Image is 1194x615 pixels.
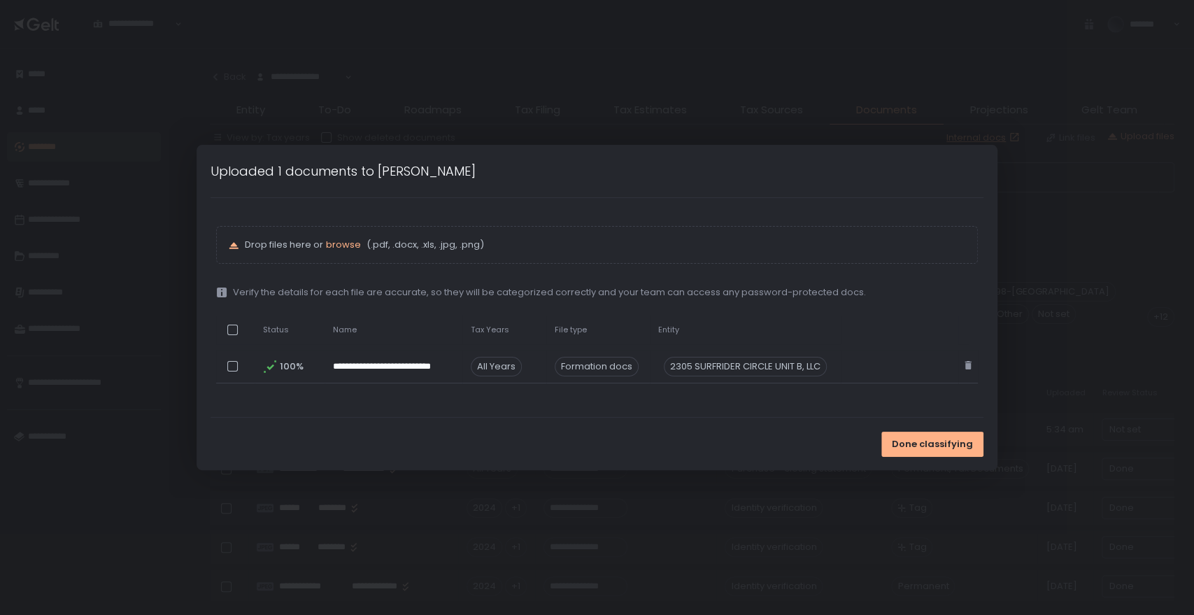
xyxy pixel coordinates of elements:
span: Entity [658,325,679,335]
span: Done classifying [892,438,973,451]
p: Drop files here or [245,239,966,251]
span: (.pdf, .docx, .xls, .jpg, .png) [364,239,484,251]
button: browse [326,239,361,251]
h1: Uploaded 1 documents to [PERSON_NAME] [211,162,476,181]
span: All Years [471,357,522,376]
span: Tax Years [471,325,509,335]
div: Formation docs [555,357,639,376]
span: browse [326,238,361,251]
span: Status [263,325,289,335]
span: Name [333,325,357,335]
button: Done classifying [881,432,983,457]
span: Verify the details for each file are accurate, so they will be categorized correctly and your tea... [233,286,866,299]
span: File type [555,325,587,335]
div: 2305 SURFRIDER CIRCLE UNIT B, LLC [664,357,827,376]
span: 100% [280,360,302,373]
